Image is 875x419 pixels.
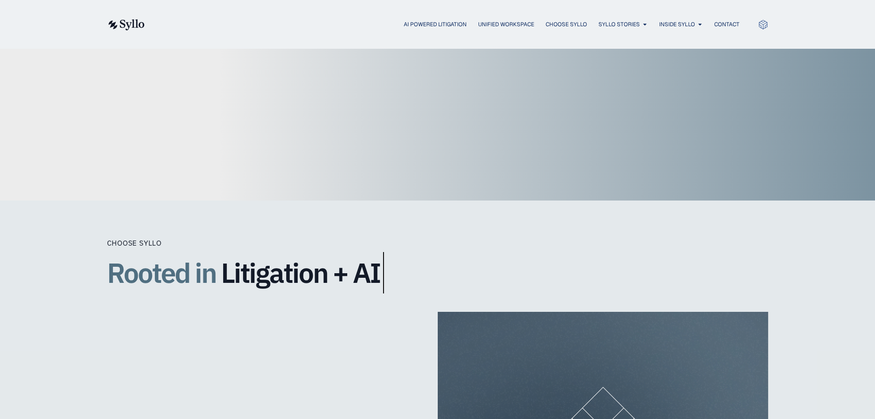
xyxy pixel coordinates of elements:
div: Menu Toggle [163,20,740,29]
a: Inside Syllo [659,20,695,29]
a: AI Powered Litigation [404,20,467,29]
a: Syllo Stories [598,20,640,29]
a: Contact [714,20,740,29]
span: Litigation + AI [221,258,380,288]
a: Choose Syllo [546,20,587,29]
img: syllo [107,19,145,30]
div: Choose Syllo [107,237,474,248]
span: Rooted in [107,252,216,293]
nav: Menu [163,20,740,29]
a: Unified Workspace [478,20,534,29]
